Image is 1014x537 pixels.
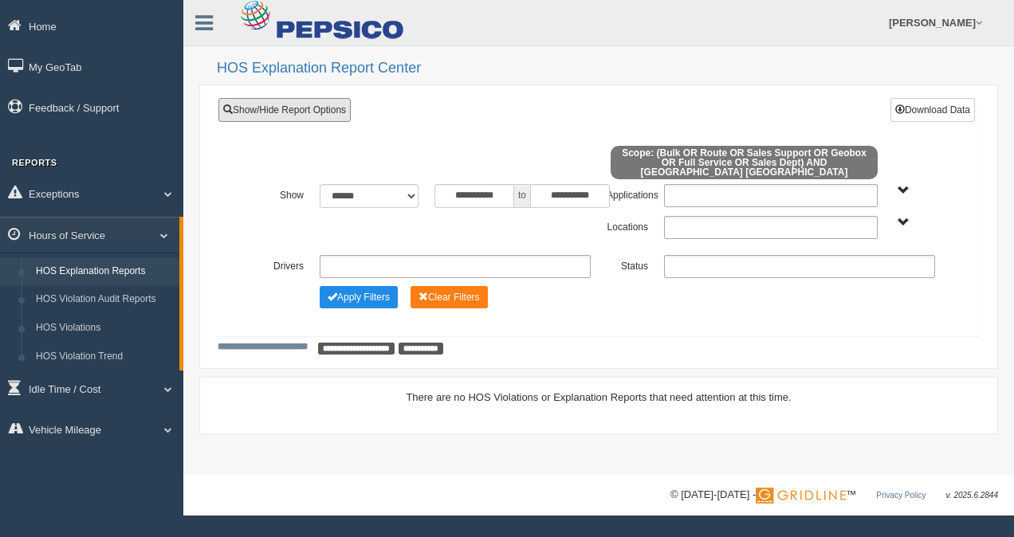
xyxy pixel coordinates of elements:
label: Status [599,255,656,274]
a: HOS Violation Audit Reports [29,285,179,314]
a: Show/Hide Report Options [218,98,351,122]
span: v. 2025.6.2844 [946,491,998,500]
button: Change Filter Options [320,286,398,308]
img: Gridline [756,488,846,504]
label: Applications [599,184,656,203]
span: to [514,184,530,208]
div: © [DATE]-[DATE] - ™ [670,487,998,504]
button: Change Filter Options [411,286,488,308]
a: HOS Violations [29,314,179,343]
a: HOS Explanation Reports [29,257,179,286]
a: HOS Violation Trend [29,343,179,371]
h2: HOS Explanation Report Center [217,61,998,76]
span: Scope: (Bulk OR Route OR Sales Support OR Geobox OR Full Service OR Sales Dept) AND [GEOGRAPHIC_D... [611,146,878,179]
button: Download Data [890,98,975,122]
label: Locations [599,216,656,235]
a: Privacy Policy [876,491,926,500]
label: Drivers [254,255,312,274]
div: There are no HOS Violations or Explanation Reports that need attention at this time. [218,390,980,405]
label: Show [254,184,312,203]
